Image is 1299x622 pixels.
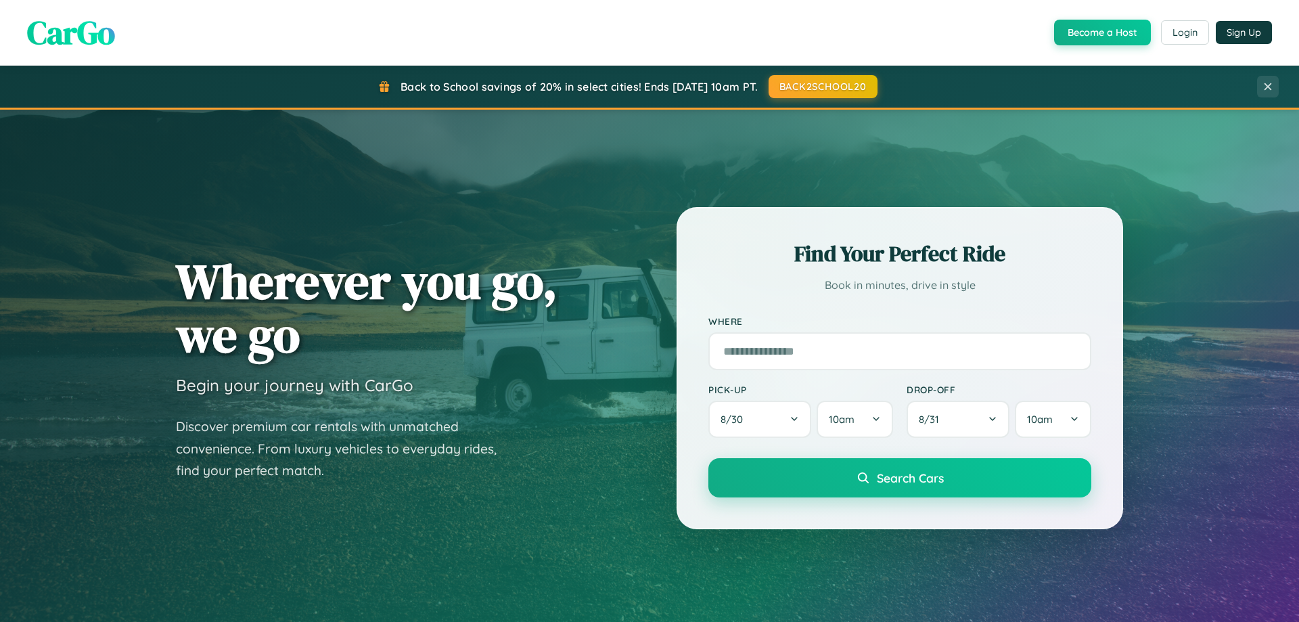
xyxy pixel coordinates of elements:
span: 10am [1027,413,1053,426]
p: Discover premium car rentals with unmatched convenience. From luxury vehicles to everyday rides, ... [176,416,514,482]
label: Drop-off [907,384,1091,395]
span: Search Cars [877,470,944,485]
button: BACK2SCHOOL20 [769,75,878,98]
label: Where [708,315,1091,327]
button: 8/30 [708,401,811,438]
span: 8 / 31 [919,413,946,426]
h2: Find Your Perfect Ride [708,239,1091,269]
h3: Begin your journey with CarGo [176,375,413,395]
h1: Wherever you go, we go [176,254,557,361]
button: Search Cars [708,458,1091,497]
span: 10am [829,413,854,426]
p: Book in minutes, drive in style [708,275,1091,295]
button: 10am [817,401,893,438]
button: 8/31 [907,401,1009,438]
span: CarGo [27,10,115,55]
button: Login [1161,20,1209,45]
button: 10am [1015,401,1091,438]
button: Sign Up [1216,21,1272,44]
label: Pick-up [708,384,893,395]
button: Become a Host [1054,20,1151,45]
span: Back to School savings of 20% in select cities! Ends [DATE] 10am PT. [401,80,758,93]
span: 8 / 30 [721,413,750,426]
